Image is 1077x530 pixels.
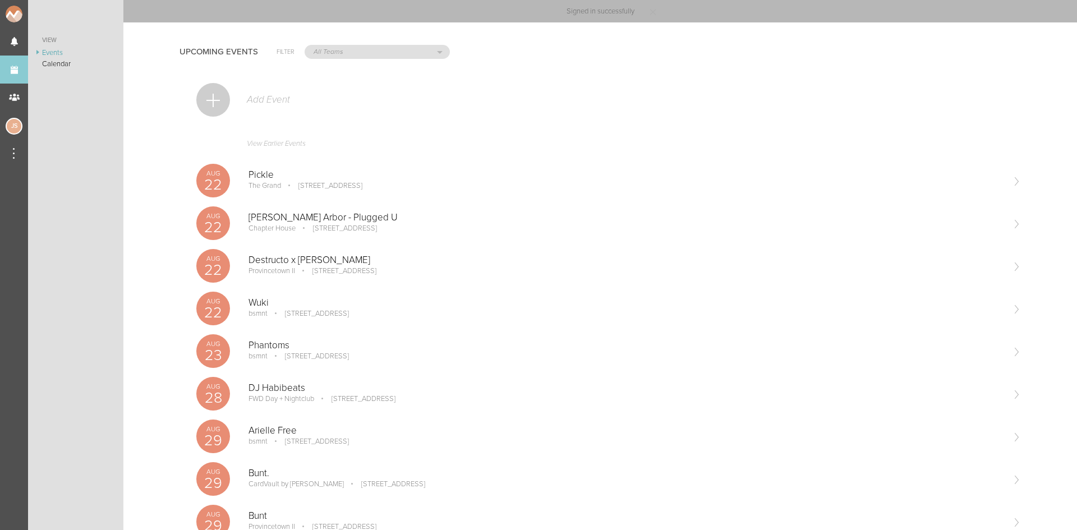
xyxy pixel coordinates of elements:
p: Aug [196,426,230,432]
a: View [28,34,123,47]
p: 28 [196,390,230,405]
p: 22 [196,177,230,192]
p: Aug [196,255,230,262]
p: [STREET_ADDRESS] [316,394,395,403]
p: bsmnt [248,437,268,446]
p: Pickle [248,169,1003,181]
div: Jessica Smith [6,118,22,135]
p: Aug [196,383,230,390]
p: Signed in successfully [567,8,634,15]
p: Aug [196,468,230,475]
p: [STREET_ADDRESS] [346,480,425,488]
p: Provincetown II [248,266,295,275]
p: Aug [196,298,230,305]
p: Bunt [248,510,1003,522]
p: Aug [196,213,230,219]
p: Bunt. [248,468,1003,479]
p: Wuki [248,297,1003,308]
p: [STREET_ADDRESS] [283,181,362,190]
p: DJ Habibeats [248,382,1003,394]
p: Aug [196,511,230,518]
p: [STREET_ADDRESS] [269,437,349,446]
p: 29 [196,476,230,491]
p: 22 [196,305,230,320]
p: [STREET_ADDRESS] [269,352,349,361]
p: Aug [196,170,230,177]
h4: Upcoming Events [179,47,258,57]
p: Add Event [246,94,290,105]
p: 22 [196,262,230,278]
a: Calendar [28,58,123,70]
p: Chapter House [248,224,296,233]
p: 29 [196,433,230,448]
p: [STREET_ADDRESS] [269,309,349,318]
p: Phantoms [248,340,1003,351]
h6: Filter [277,47,294,57]
a: Events [28,47,123,58]
p: The Grand [248,181,281,190]
p: [STREET_ADDRESS] [297,266,376,275]
p: Arielle Free [248,425,1003,436]
p: 23 [196,348,230,363]
p: [PERSON_NAME] Arbor - Plugged U [248,212,1003,223]
p: bsmnt [248,309,268,318]
img: NOMAD [6,6,69,22]
p: CardVault by [PERSON_NAME] [248,480,344,488]
a: View Earlier Events [196,133,1021,159]
p: 22 [196,220,230,235]
p: FWD Day + Nightclub [248,394,314,403]
p: Destructo x [PERSON_NAME] [248,255,1003,266]
p: [STREET_ADDRESS] [297,224,377,233]
p: Aug [196,340,230,347]
p: bsmnt [248,352,268,361]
